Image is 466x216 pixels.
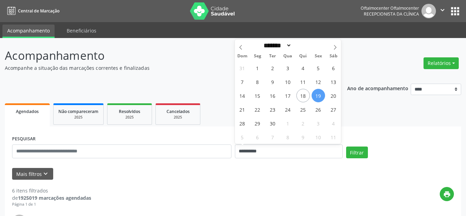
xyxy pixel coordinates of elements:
button: print [440,187,454,201]
div: Oftalmocenter Oftalmocenter [361,5,419,11]
div: de [12,194,91,201]
span: Outubro 5, 2025 [236,130,249,144]
a: Acompanhamento [2,25,55,38]
input: Year [292,42,314,49]
span: Setembro 7, 2025 [236,75,249,88]
select: Month [261,42,292,49]
span: Outubro 6, 2025 [251,130,264,144]
div: 2025 [161,115,195,120]
span: Sex [311,54,326,58]
span: Dom [235,54,250,58]
span: Setembro 15, 2025 [251,89,264,102]
span: Setembro 29, 2025 [251,116,264,130]
span: Setembro 2, 2025 [266,61,279,75]
span: Setembro 18, 2025 [296,89,310,102]
span: Setembro 23, 2025 [266,103,279,116]
span: Seg [250,54,265,58]
span: Outubro 4, 2025 [327,116,340,130]
span: Recepcionista da clínica [364,11,419,17]
label: PESQUISAR [12,134,36,144]
img: img [421,4,436,18]
span: Qui [295,54,311,58]
span: Setembro 9, 2025 [266,75,279,88]
span: Outubro 3, 2025 [312,116,325,130]
span: Setembro 16, 2025 [266,89,279,102]
span: Setembro 10, 2025 [281,75,295,88]
p: Ano de acompanhamento [347,84,408,92]
button:  [436,4,449,18]
span: Setembro 14, 2025 [236,89,249,102]
span: Setembro 19, 2025 [312,89,325,102]
span: Setembro 3, 2025 [281,61,295,75]
span: Setembro 30, 2025 [266,116,279,130]
span: Setembro 27, 2025 [327,103,340,116]
span: Setembro 28, 2025 [236,116,249,130]
p: Acompanhe a situação das marcações correntes e finalizadas [5,64,324,72]
span: Outubro 1, 2025 [281,116,295,130]
i:  [439,6,446,14]
span: Setembro 1, 2025 [251,61,264,75]
span: Setembro 21, 2025 [236,103,249,116]
strong: 1925019 marcações agendadas [18,195,91,201]
span: Setembro 13, 2025 [327,75,340,88]
span: Qua [280,54,295,58]
span: Cancelados [167,109,190,114]
span: Outubro 11, 2025 [327,130,340,144]
span: Agosto 31, 2025 [236,61,249,75]
span: Setembro 25, 2025 [296,103,310,116]
span: Setembro 8, 2025 [251,75,264,88]
span: Setembro 11, 2025 [296,75,310,88]
span: Setembro 22, 2025 [251,103,264,116]
div: 2025 [112,115,147,120]
span: Setembro 5, 2025 [312,61,325,75]
span: Setembro 6, 2025 [327,61,340,75]
span: Setembro 17, 2025 [281,89,295,102]
div: Página 1 de 1 [12,201,91,207]
span: Setembro 4, 2025 [296,61,310,75]
span: Outubro 10, 2025 [312,130,325,144]
button: apps [449,5,461,17]
i: print [443,190,451,198]
span: Outubro 9, 2025 [296,130,310,144]
span: Outubro 2, 2025 [296,116,310,130]
a: Central de Marcação [5,5,59,17]
span: Não compareceram [58,109,98,114]
span: Setembro 26, 2025 [312,103,325,116]
span: Outubro 7, 2025 [266,130,279,144]
button: Mais filtroskeyboard_arrow_down [12,168,53,180]
span: Resolvidos [119,109,140,114]
p: Acompanhamento [5,47,324,64]
span: Sáb [326,54,341,58]
span: Central de Marcação [18,8,59,14]
button: Relatórios [424,57,459,69]
span: Setembro 12, 2025 [312,75,325,88]
span: Ter [265,54,280,58]
i: keyboard_arrow_down [42,170,49,178]
span: Setembro 20, 2025 [327,89,340,102]
span: Agendados [16,109,39,114]
button: Filtrar [346,147,368,158]
div: 6 itens filtrados [12,187,91,194]
span: Outubro 8, 2025 [281,130,295,144]
a: Beneficiários [62,25,101,37]
span: Setembro 24, 2025 [281,103,295,116]
div: 2025 [58,115,98,120]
